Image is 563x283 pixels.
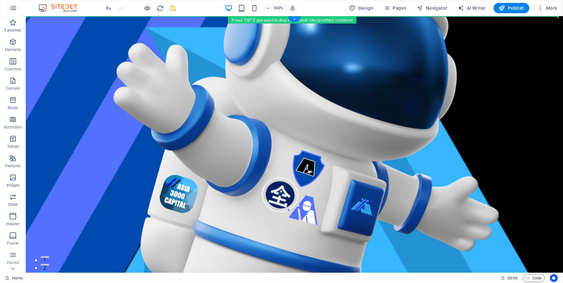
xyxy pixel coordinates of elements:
p: Accordion [4,125,22,130]
div: Design (Ctrl+Alt+Y) [347,3,376,13]
p: Header [6,221,19,227]
p: Content [6,86,20,91]
p: Images [6,183,20,188]
button: More [535,3,560,13]
button: Publish [494,3,529,13]
span: Pages [384,5,406,11]
button: 2 [15,248,23,249]
p: Favorites [5,28,21,33]
a: Click to cancel selection. Double-click to open Pages [5,274,23,282]
button: 100% [263,4,286,12]
h6: Session time [501,274,518,282]
p: Boxes [8,105,18,110]
div: + [288,16,301,22]
span: : [512,276,513,280]
button: AI Writer [455,3,488,13]
button: Usercentrics [550,274,558,282]
button: Code [523,274,545,282]
button: undo [105,4,113,12]
span: AI Writer [458,5,486,11]
span: More [537,5,558,11]
button: 1 [15,240,23,242]
button: reload [156,4,164,12]
p: Footer [7,241,19,246]
i: Undo: Move elements (Ctrl+Z) [105,5,113,12]
button: 3 [15,256,23,257]
span: Publish [499,5,524,11]
span: Code [526,274,542,282]
i: Save (Ctrl+S) [170,5,177,12]
p: Slider [8,202,18,207]
button: Design [347,3,376,13]
h6: 100% [273,4,283,12]
span: 00 00 [508,274,518,282]
span: Navigator [417,5,447,11]
span: Design [349,5,374,11]
p: Features [5,163,21,168]
button: Pages [381,3,409,13]
img: Editor Logo [37,4,85,12]
p: Columns [5,66,21,72]
p: Elements [5,47,21,52]
i: On resize automatically adjust zoom level to fit chosen device. [290,5,296,11]
button: save [169,4,177,12]
p: Tables [7,144,19,149]
button: Navigator [414,3,450,13]
p: Forms [7,260,19,265]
